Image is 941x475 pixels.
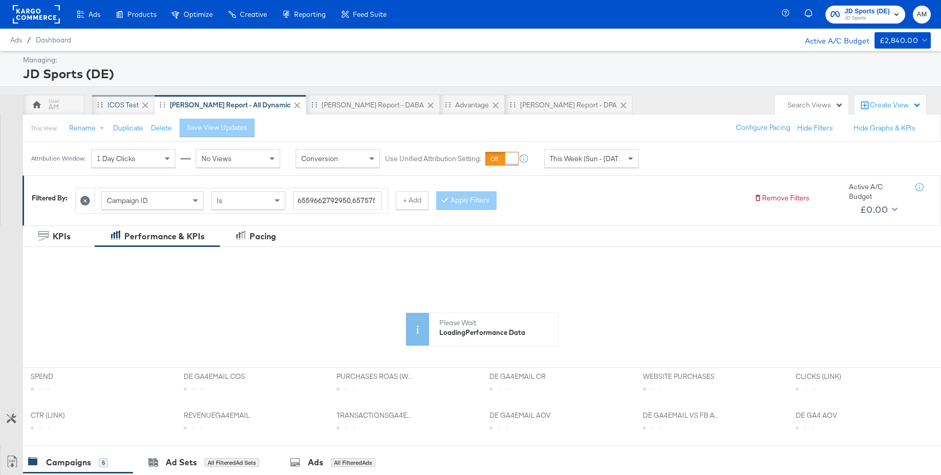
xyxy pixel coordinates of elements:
div: 5 [99,458,108,467]
div: Ad Sets [166,457,197,468]
div: Active A/C Budget [794,32,869,48]
div: Advantage [455,100,489,110]
button: Hide Filters [797,123,833,133]
a: Dashboard [36,36,71,44]
div: Drag to reorder tab [160,102,165,107]
div: Attribution Window: [31,155,86,162]
button: AM [913,6,931,24]
span: Feed Suite [353,10,387,18]
span: No Views [201,154,232,163]
span: JD Sports (DE) [845,6,890,17]
button: + Add [396,191,429,210]
span: AM [917,9,927,20]
div: Campaigns [46,457,91,468]
div: Filtered By: [32,193,68,203]
div: Create View [870,100,921,110]
span: Creative [240,10,267,18]
button: Delete [151,123,172,133]
button: Hide Graphs & KPIs [854,123,915,133]
span: Reporting [294,10,326,18]
div: Pacing [250,231,276,242]
button: £0.00 [856,201,900,218]
span: Ads [10,36,22,44]
div: £0.00 [860,202,888,217]
span: Campaign ID [107,196,148,205]
label: Use Unified Attribution Setting: [385,154,481,164]
div: Drag to reorder tab [510,102,516,107]
div: JD Sports (DE) [23,65,928,82]
div: Ads [308,457,323,468]
div: KPIs [53,231,71,242]
div: Managing: [23,55,928,65]
button: £2,840.00 [875,32,931,49]
input: Enter a search term [293,191,382,210]
span: Optimize [184,10,213,18]
span: This Week (Sun - [DATE]) [550,154,626,163]
span: Is [217,196,222,205]
div: This View: [31,124,58,132]
div: [PERSON_NAME] Report - DPA [520,100,617,110]
div: [PERSON_NAME] Report - DABA [322,100,424,110]
span: Conversion [301,154,338,163]
span: 1 Day Clicks [97,154,136,163]
span: / [22,36,36,44]
div: AM [49,102,59,112]
div: Search Views [788,100,843,110]
span: Ads [88,10,100,18]
div: Active A/C Budget [849,182,905,201]
button: Remove Filters [754,193,810,203]
div: [PERSON_NAME] Report - All Dynamic [170,100,290,110]
div: £2,840.00 [880,34,918,47]
span: JD Sports [845,14,890,22]
div: All Filtered Ad Sets [205,458,259,467]
button: Duplicate [113,123,143,133]
div: Drag to reorder tab [311,102,317,107]
button: Rename [62,119,115,138]
div: Drag to reorder tab [97,102,103,107]
div: iCOS Test [107,100,139,110]
div: All Filtered Ads [331,458,375,467]
div: Performance & KPIs [124,231,205,242]
button: Configure Pacing [729,119,797,137]
button: JD Sports (DE)JD Sports [825,6,905,24]
span: Products [127,10,156,18]
div: Drag to reorder tab [445,102,451,107]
